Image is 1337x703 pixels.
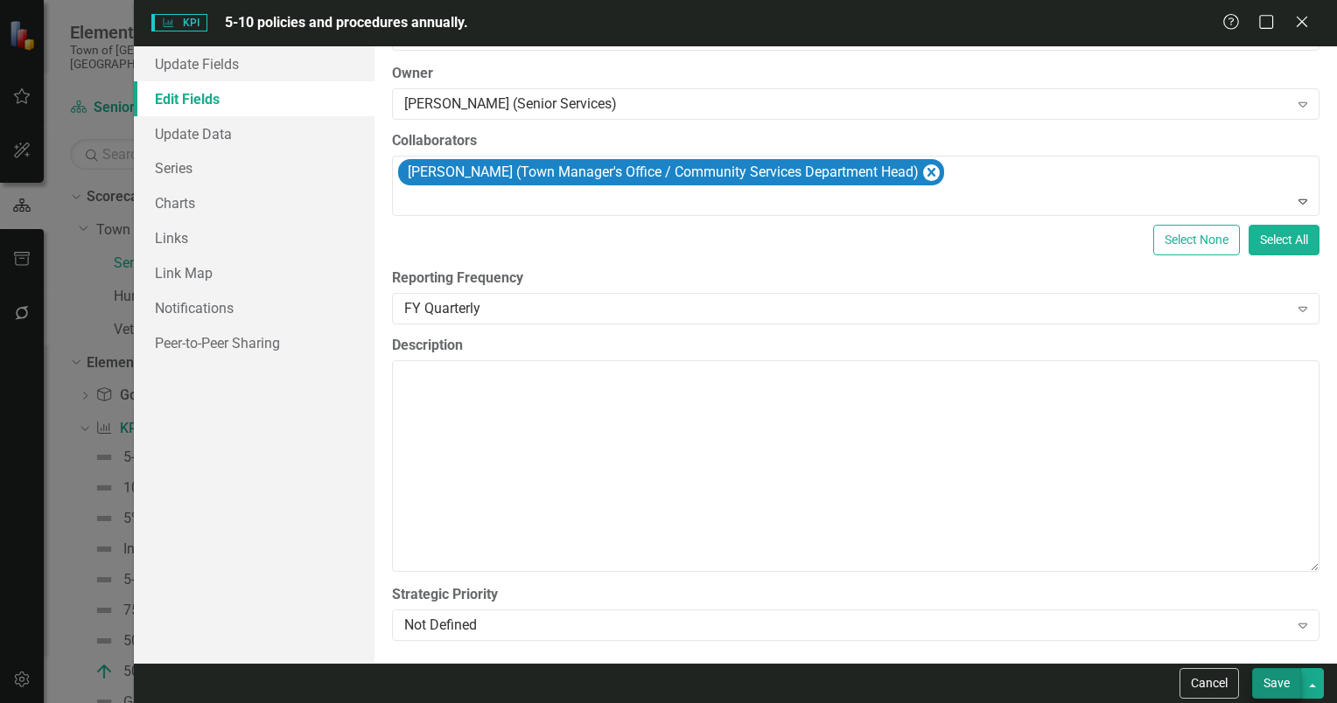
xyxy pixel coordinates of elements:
[134,185,374,220] a: Charts
[134,46,374,81] a: Update Fields
[923,164,940,181] div: Remove Peter Johnson-Staub (Town Manager's Office / Community Services Department Head)
[134,116,374,151] a: Update Data
[134,150,374,185] a: Series
[402,160,921,185] div: [PERSON_NAME] (Town Manager's Office / Community Services Department Head)
[134,290,374,325] a: Notifications
[392,585,1319,605] label: Strategic Priority
[1252,668,1301,699] button: Save
[392,131,1319,151] label: Collaborators
[392,64,1319,84] label: Owner
[392,336,1319,356] label: Description
[134,81,374,116] a: Edit Fields
[404,616,1289,636] div: Not Defined
[1249,225,1319,255] button: Select All
[392,268,1319,289] label: Reporting Frequency
[134,255,374,290] a: Link Map
[225,14,468,31] span: 5-10 policies and procedures annually.
[134,325,374,360] a: Peer-to-Peer Sharing
[151,14,207,31] span: KPI
[404,94,1289,114] div: [PERSON_NAME] (Senior Services)
[1179,668,1239,699] button: Cancel
[404,299,1289,319] div: FY Quarterly
[1153,225,1240,255] button: Select None
[134,220,374,255] a: Links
